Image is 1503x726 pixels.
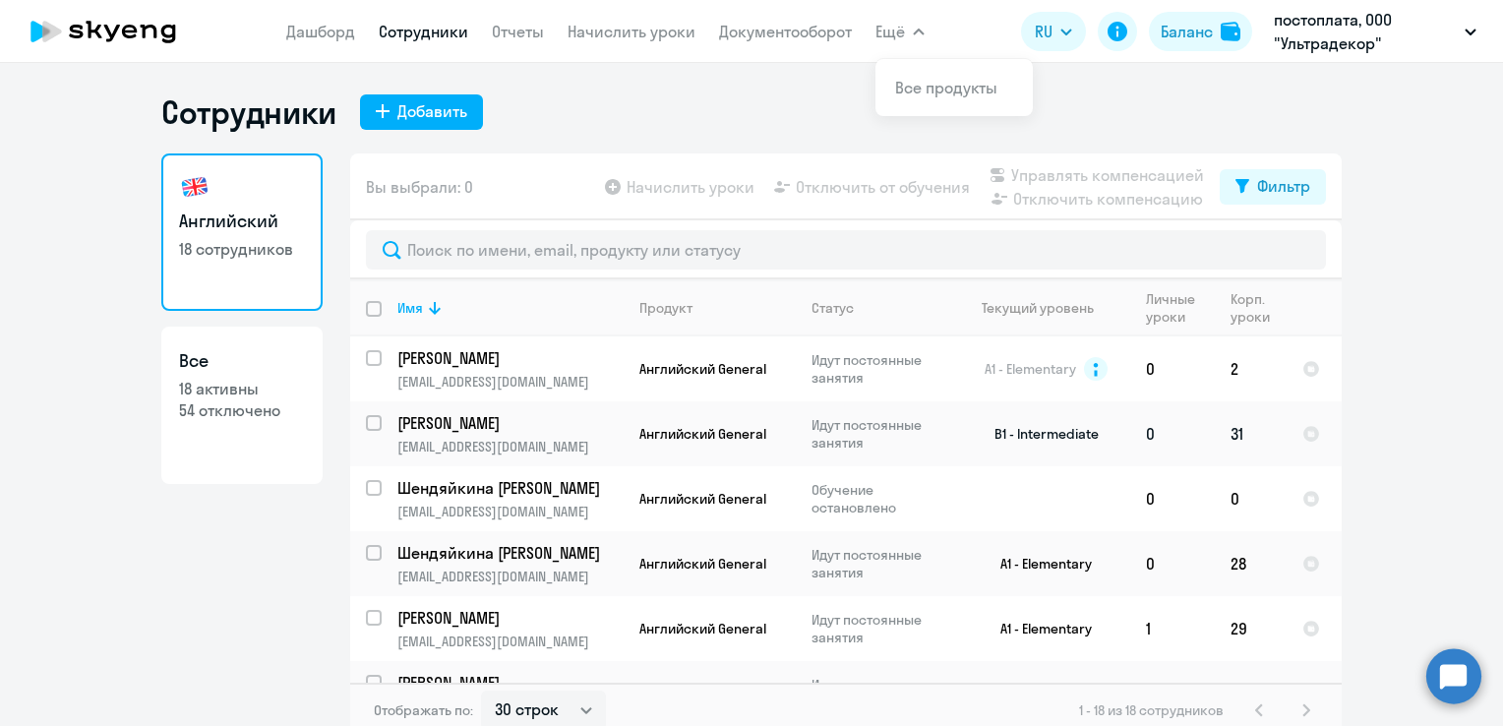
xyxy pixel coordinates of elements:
span: Английский General [639,360,766,378]
p: Идут постоянные занятия [812,676,946,711]
img: balance [1221,22,1240,41]
td: 31 [1215,401,1287,466]
h3: Английский [179,209,305,234]
div: Личные уроки [1146,290,1214,326]
p: [EMAIL_ADDRESS][DOMAIN_NAME] [397,568,623,585]
p: 54 отключено [179,399,305,421]
a: Отчеты [492,22,544,41]
button: Добавить [360,94,483,130]
div: Статус [812,299,946,317]
button: Балансbalance [1149,12,1252,51]
p: Шендяйкина [PERSON_NAME] [397,542,620,564]
p: [PERSON_NAME] [397,347,620,369]
div: Корп. уроки [1231,290,1286,326]
td: 29 [1215,661,1287,726]
p: [PERSON_NAME] [397,672,620,694]
div: Текущий уровень [963,299,1129,317]
td: 2 [1215,336,1287,401]
p: [EMAIL_ADDRESS][DOMAIN_NAME] [397,633,623,650]
p: Идут постоянные занятия [812,546,946,581]
p: Идут постоянные занятия [812,416,946,452]
p: 18 активны [179,378,305,399]
td: 0 [1130,336,1215,401]
div: Продукт [639,299,692,317]
a: Все продукты [895,78,997,97]
td: A1 - Elementary [947,531,1130,596]
div: Имя [397,299,423,317]
p: Обучение остановлено [812,481,946,516]
h1: Сотрудники [161,92,336,132]
span: Английский General [639,490,766,508]
div: Имя [397,299,623,317]
button: Ещё [875,12,925,51]
td: 0 [1130,401,1215,466]
span: Английский General [639,425,766,443]
a: Документооборот [719,22,852,41]
span: RU [1035,20,1052,43]
p: [PERSON_NAME] [397,412,620,434]
p: [EMAIL_ADDRESS][DOMAIN_NAME] [397,503,623,520]
div: Статус [812,299,854,317]
td: B1 - Intermediate [947,401,1130,466]
td: A1 - Elementary [947,596,1130,661]
span: 1 - 18 из 18 сотрудников [1079,701,1224,719]
p: постоплата, ООО "Ультрадекор" [1274,8,1457,55]
a: Сотрудники [379,22,468,41]
a: Английский18 сотрудников [161,153,323,311]
a: [PERSON_NAME] [397,607,623,629]
td: 0 [1130,661,1215,726]
a: Шендяйкина [PERSON_NAME] [397,542,623,564]
span: Английский General [639,620,766,637]
td: 0 [1130,531,1215,596]
img: english [179,171,210,203]
a: Начислить уроки [568,22,695,41]
a: Дашборд [286,22,355,41]
button: RU [1021,12,1086,51]
h3: Все [179,348,305,374]
td: 29 [1215,596,1287,661]
div: Добавить [397,99,467,123]
p: [EMAIL_ADDRESS][DOMAIN_NAME] [397,438,623,455]
span: Вы выбрали: 0 [366,175,473,199]
a: Шендяйкина [PERSON_NAME] [397,477,623,499]
div: Личные уроки [1146,290,1201,326]
div: Баланс [1161,20,1213,43]
a: [PERSON_NAME] [397,412,623,434]
td: 0 [1215,466,1287,531]
div: Текущий уровень [982,299,1094,317]
div: Фильтр [1257,174,1310,198]
span: Отображать по: [374,701,473,719]
td: 0 [1130,466,1215,531]
td: 28 [1215,531,1287,596]
div: Корп. уроки [1231,290,1273,326]
p: Шендяйкина [PERSON_NAME] [397,477,620,499]
td: 1 [1130,596,1215,661]
p: 18 сотрудников [179,238,305,260]
a: [PERSON_NAME] [397,672,623,694]
div: Продукт [639,299,795,317]
button: постоплата, ООО "Ультрадекор" [1264,8,1486,55]
a: Все18 активны54 отключено [161,327,323,484]
span: Английский General [639,555,766,573]
p: Идут постоянные занятия [812,611,946,646]
input: Поиск по имени, email, продукту или статусу [366,230,1326,270]
span: A1 - Elementary [985,360,1076,378]
button: Фильтр [1220,169,1326,205]
p: Идут постоянные занятия [812,351,946,387]
a: [PERSON_NAME] [397,347,623,369]
span: Ещё [875,20,905,43]
p: [EMAIL_ADDRESS][DOMAIN_NAME] [397,373,623,391]
p: [PERSON_NAME] [397,607,620,629]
